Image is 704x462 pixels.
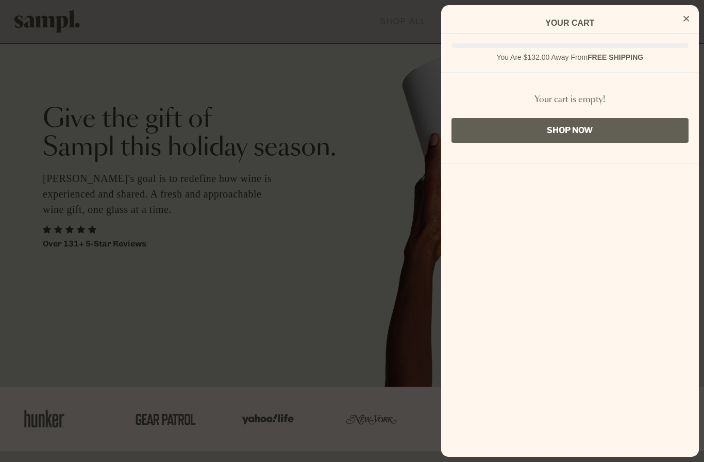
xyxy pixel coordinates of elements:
b: FREE SHIPPING [588,53,643,61]
a: Shop Now [451,118,689,143]
button: Close Cart [678,11,694,27]
div: You are $132.00 away from [451,53,689,62]
h2: Your Cart [451,18,689,28]
h4: Your cart is empty! [451,93,689,106]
